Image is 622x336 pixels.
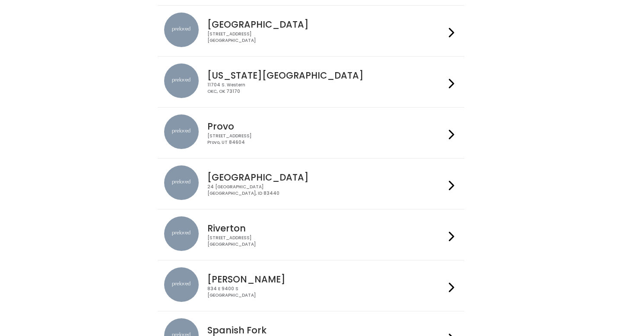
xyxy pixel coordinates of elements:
a: preloved location Riverton [STREET_ADDRESS][GEOGRAPHIC_DATA] [164,216,457,253]
img: preloved location [164,267,199,302]
h4: Spanish Fork [207,325,445,335]
a: preloved location [GEOGRAPHIC_DATA] [STREET_ADDRESS][GEOGRAPHIC_DATA] [164,13,457,49]
h4: Provo [207,121,445,131]
h4: Riverton [207,223,445,233]
a: preloved location [GEOGRAPHIC_DATA] 24 [GEOGRAPHIC_DATA][GEOGRAPHIC_DATA], ID 83440 [164,165,457,202]
h4: [GEOGRAPHIC_DATA] [207,172,445,182]
h4: [PERSON_NAME] [207,274,445,284]
h4: [US_STATE][GEOGRAPHIC_DATA] [207,70,445,80]
img: preloved location [164,63,199,98]
div: 24 [GEOGRAPHIC_DATA] [GEOGRAPHIC_DATA], ID 83440 [207,184,445,197]
a: preloved location Provo [STREET_ADDRESS]Provo, UT 84604 [164,114,457,151]
a: preloved location [US_STATE][GEOGRAPHIC_DATA] 11704 S. WesternOKC, OK 73170 [164,63,457,100]
img: preloved location [164,13,199,47]
div: [STREET_ADDRESS] [GEOGRAPHIC_DATA] [207,235,445,247]
div: [STREET_ADDRESS] [GEOGRAPHIC_DATA] [207,31,445,44]
img: preloved location [164,114,199,149]
div: 11704 S. Western OKC, OK 73170 [207,82,445,95]
h4: [GEOGRAPHIC_DATA] [207,19,445,29]
img: preloved location [164,165,199,200]
div: 834 E 9400 S [GEOGRAPHIC_DATA] [207,286,445,298]
div: [STREET_ADDRESS] Provo, UT 84604 [207,133,445,146]
a: preloved location [PERSON_NAME] 834 E 9400 S[GEOGRAPHIC_DATA] [164,267,457,304]
img: preloved location [164,216,199,251]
